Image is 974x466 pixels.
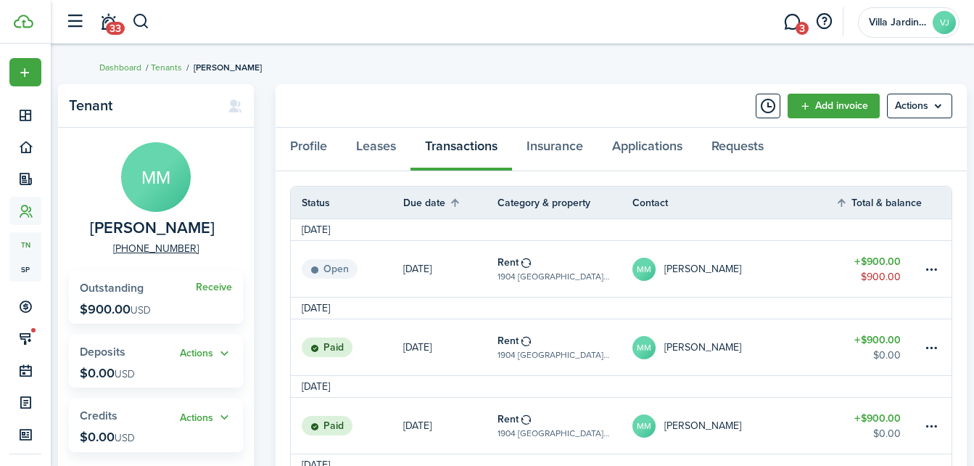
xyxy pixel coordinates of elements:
td: [DATE] [291,222,341,237]
button: Open menu [9,58,41,86]
table-info-title: Rent [498,412,519,427]
td: [DATE] [291,301,341,316]
status: Open [302,259,358,279]
a: Rent1904 [GEOGRAPHIC_DATA][PERSON_NAME], Unit 1 [498,398,632,454]
th: Sort [403,194,498,211]
a: Rent1904 [GEOGRAPHIC_DATA][PERSON_NAME], Unit 1 [498,241,632,297]
a: Open [291,241,403,297]
th: Sort [835,194,923,211]
a: Notifications [94,4,122,41]
a: Receive [196,282,232,293]
a: [DATE] [403,241,498,297]
span: Deposits [80,343,125,360]
a: $900.00$0.00 [835,398,923,454]
avatar-text: MM [632,414,656,438]
a: Messaging [778,4,806,41]
table-info-title: Rent [498,255,519,270]
status: Paid [302,416,352,436]
avatar-text: MM [632,336,656,359]
button: Open menu [887,94,952,118]
th: Contact [632,195,835,210]
p: $0.00 [80,366,135,380]
a: MM[PERSON_NAME] [632,241,835,297]
span: USD [115,430,135,446]
a: Paid [291,398,403,454]
a: sp [9,257,41,282]
a: [PHONE_NUMBER] [113,241,199,256]
a: Tenants [151,61,182,74]
a: Rent1904 [GEOGRAPHIC_DATA][PERSON_NAME], Unit 1 [498,319,632,375]
span: Melinda Mitchell [90,219,215,237]
a: MM[PERSON_NAME] [632,398,835,454]
avatar-text: MM [121,142,191,212]
table-profile-info-text: [PERSON_NAME] [664,420,741,432]
button: Search [132,9,150,34]
table-amount-title: $900.00 [854,411,901,426]
table-subtitle: 1904 [GEOGRAPHIC_DATA][PERSON_NAME], Unit 1 [498,348,611,361]
table-amount-title: $900.00 [854,332,901,348]
avatar-text: MM [632,258,656,281]
span: Credits [80,407,117,424]
a: Profile [276,128,342,171]
p: [DATE] [403,261,432,277]
table-amount-description: $900.00 [861,269,901,285]
menu-btn: Actions [887,94,952,118]
a: MM[PERSON_NAME] [632,319,835,375]
span: Villa Jardines [869,17,927,28]
span: USD [115,367,135,382]
table-subtitle: 1904 [GEOGRAPHIC_DATA][PERSON_NAME], Unit 1 [498,427,611,440]
a: Applications [598,128,697,171]
avatar-text: VJ [933,11,956,34]
span: [PERSON_NAME] [194,61,262,74]
a: Insurance [512,128,598,171]
button: Timeline [756,94,780,118]
table-profile-info-text: [PERSON_NAME] [664,342,741,353]
button: Open menu [180,409,232,426]
a: Paid [291,319,403,375]
table-subtitle: 1904 [GEOGRAPHIC_DATA][PERSON_NAME], Unit 1 [498,270,611,283]
table-amount-description: $0.00 [873,348,901,363]
status: Paid [302,338,352,358]
a: tn [9,232,41,257]
th: Category & property [498,195,632,210]
p: $900.00 [80,302,151,316]
panel-main-title: Tenant [69,97,213,114]
button: Actions [180,346,232,362]
a: Dashboard [99,61,141,74]
a: $900.00$900.00 [835,241,923,297]
span: 3 [796,22,809,35]
table-profile-info-text: [PERSON_NAME] [664,263,741,275]
a: Requests [697,128,778,171]
table-amount-title: $900.00 [854,254,901,269]
span: USD [131,303,151,318]
a: [DATE] [403,319,498,375]
a: $900.00$0.00 [835,319,923,375]
a: Leases [342,128,410,171]
button: Actions [180,409,232,426]
button: Open sidebar [61,8,88,36]
table-amount-description: $0.00 [873,426,901,441]
a: Add invoice [788,94,880,118]
p: [DATE] [403,418,432,433]
span: 33 [106,22,125,35]
table-info-title: Rent [498,333,519,348]
td: [DATE] [291,379,341,394]
th: Status [291,195,403,210]
button: Open menu [180,346,232,362]
a: [DATE] [403,398,498,454]
span: Outstanding [80,279,144,296]
p: $0.00 [80,430,135,444]
button: Open resource center [812,9,836,34]
p: [DATE] [403,340,432,355]
img: TenantCloud [14,15,33,28]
